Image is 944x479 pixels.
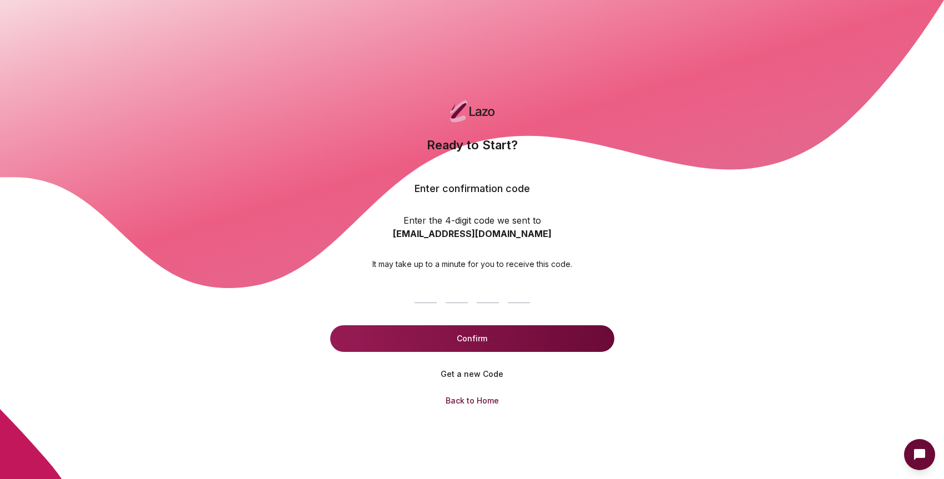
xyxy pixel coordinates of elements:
p: Enter the 4-digit code we sent to [403,214,541,227]
h2: Ready to Start? [427,136,518,181]
p: It may take up to a minute for you to receive this code. [372,258,572,270]
button: Confirm [330,325,614,352]
button: Back to Home [437,387,508,414]
strong: [EMAIL_ADDRESS][DOMAIN_NAME] [393,228,552,239]
button: Open Intercom messenger [904,439,935,470]
h4: Enter confirmation code [415,181,530,196]
button: Get a new Code [330,361,614,387]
